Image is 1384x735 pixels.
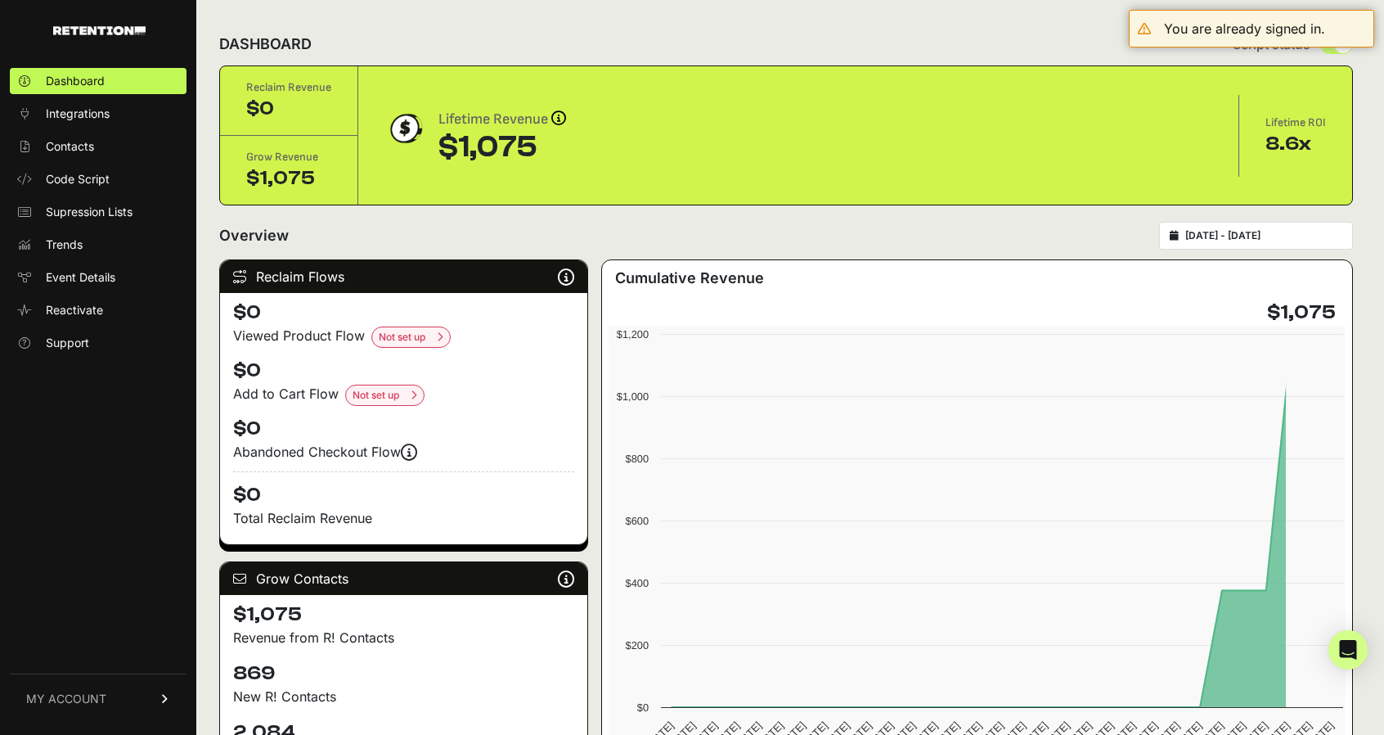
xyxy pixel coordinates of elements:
a: Support [10,330,186,356]
div: Viewed Product Flow [233,326,574,348]
span: Support [46,335,89,351]
img: Retention.com [53,26,146,35]
span: MY ACCOUNT [26,691,106,707]
a: Reactivate [10,297,186,323]
text: $200 [626,639,649,652]
div: $0 [246,96,331,122]
h4: $1,075 [1267,300,1336,326]
span: Integrations [46,106,110,122]
span: Trends [46,237,83,253]
div: $1,075 [438,131,566,164]
h4: $0 [233,300,574,326]
div: Lifetime ROI [1265,115,1326,131]
img: dollar-coin-05c43ed7efb7bc0c12610022525b4bbbb207c7efeef5aecc26f025e68dcafac9.png [384,108,425,149]
p: Revenue from R! Contacts [233,628,574,647]
h3: Cumulative Revenue [615,267,764,290]
span: Supression Lists [46,204,133,220]
h4: $1,075 [233,602,574,628]
span: Contacts [46,138,94,155]
h4: $0 [233,358,574,384]
a: Dashboard [10,68,186,94]
div: Grow Contacts [220,562,587,595]
a: Trends [10,232,186,258]
p: New R! Contacts [233,687,574,706]
text: $400 [626,577,649,589]
text: $1,200 [617,328,649,340]
p: Total Reclaim Revenue [233,508,574,528]
div: Abandoned Checkout Flow [233,442,574,462]
span: Reactivate [46,302,103,318]
h4: 869 [233,661,574,687]
div: Add to Cart Flow [233,384,574,406]
a: Event Details [10,264,186,291]
span: Code Script [46,171,110,187]
h4: $0 [233,416,574,442]
text: $800 [626,453,649,465]
a: MY ACCOUNT [10,674,186,724]
text: $0 [637,701,649,714]
h2: Overview [219,224,289,247]
div: Grow Revenue [246,149,331,165]
div: $1,075 [246,165,331,192]
div: 8.6x [1265,131,1326,157]
a: Integrations [10,101,186,127]
div: Lifetime Revenue [438,108,566,131]
text: $600 [626,515,649,527]
div: Reclaim Flows [220,260,587,293]
a: Contacts [10,133,186,160]
h2: DASHBOARD [219,33,312,56]
div: You are already signed in. [1164,19,1325,38]
h4: $0 [233,471,574,508]
div: Open Intercom Messenger [1328,630,1368,670]
a: Supression Lists [10,199,186,225]
text: $1,000 [617,390,649,403]
span: Event Details [46,269,115,286]
a: Code Script [10,166,186,192]
span: Dashboard [46,73,105,89]
div: Reclaim Revenue [246,79,331,96]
